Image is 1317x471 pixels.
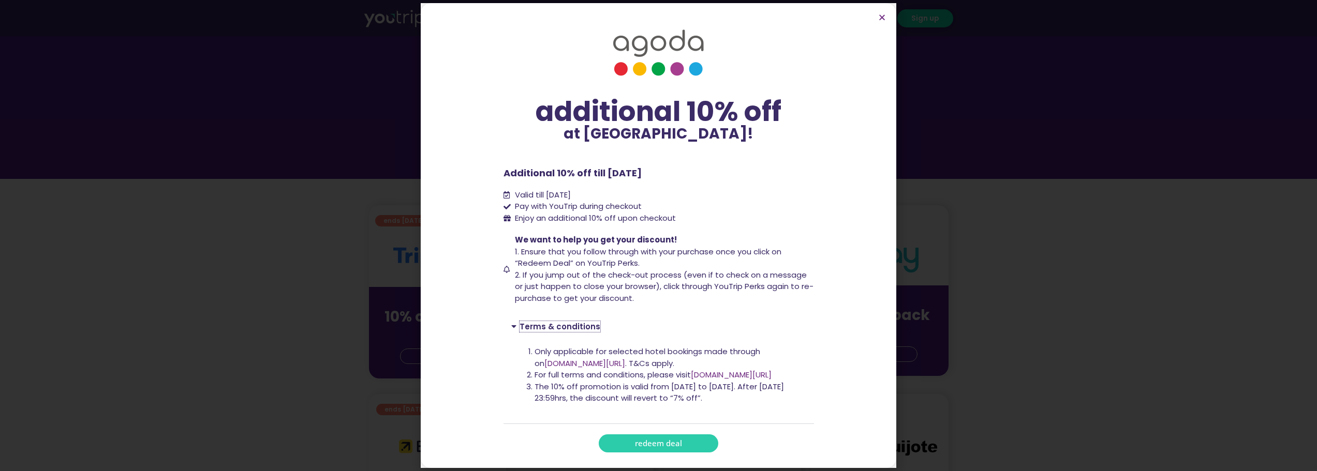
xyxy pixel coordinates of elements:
[535,369,806,381] li: For full terms and conditions, please visit
[512,189,571,201] span: Valid till [DATE]
[515,246,781,269] span: 1. Ensure that you follow through with your purchase once you click on “Redeem Deal” on YouTrip P...
[691,369,772,380] a: [DOMAIN_NAME][URL]
[544,358,625,369] a: [DOMAIN_NAME][URL]
[535,381,806,404] li: The 10% off promotion is valid from [DATE] to [DATE]. After [DATE] 23:59hrs, the discount will re...
[504,166,814,180] p: Additional 10% off till [DATE]
[599,434,718,452] a: redeem deal
[504,97,814,127] div: additional 10% off
[504,127,814,141] p: at [GEOGRAPHIC_DATA]!
[635,439,682,447] span: redeem deal
[515,269,813,303] span: 2. If you jump out of the check-out process (even if to check on a message or just happen to clos...
[515,234,677,245] span: We want to help you get your discount!
[515,212,676,223] span: Enjoy an additional 10% off upon checkout
[504,338,814,424] div: Terms & conditions
[535,346,806,369] li: Only applicable for selected hotel bookings made through on . T&Cs apply.
[520,321,600,332] a: Terms & conditions
[504,314,814,338] div: Terms & conditions
[512,201,642,212] span: Pay with YouTrip during checkout
[878,13,886,21] a: Close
